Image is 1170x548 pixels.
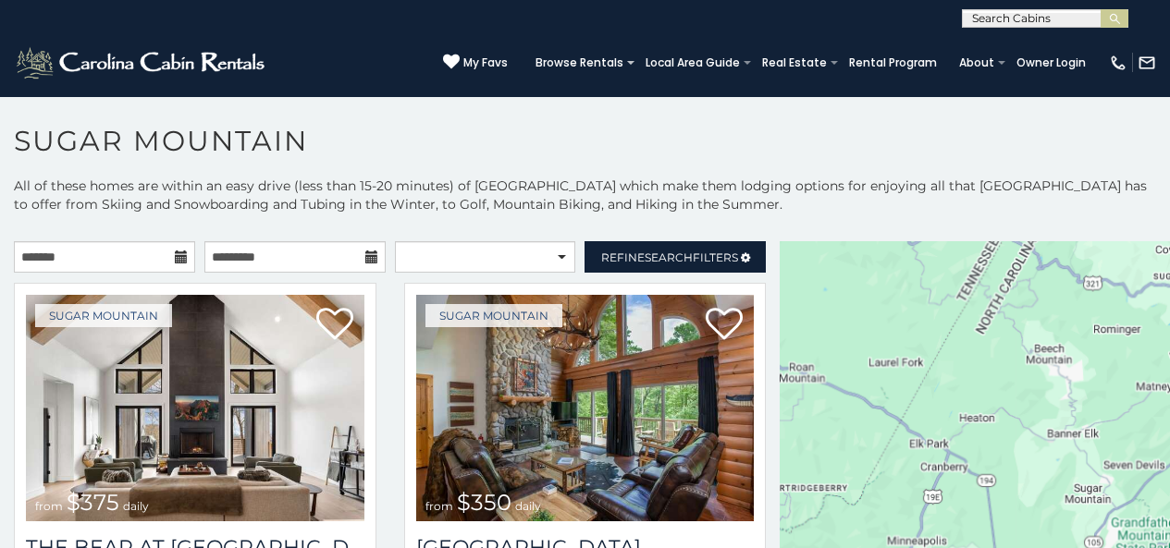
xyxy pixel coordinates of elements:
[123,499,149,513] span: daily
[706,306,743,345] a: Add to favorites
[463,55,508,71] span: My Favs
[67,489,119,516] span: $375
[425,499,453,513] span: from
[26,295,364,521] a: The Bear At Sugar Mountain from $375 daily
[526,50,633,76] a: Browse Rentals
[753,50,836,76] a: Real Estate
[457,489,511,516] span: $350
[1109,54,1127,72] img: phone-regular-white.png
[950,50,1004,76] a: About
[1007,50,1095,76] a: Owner Login
[515,499,541,513] span: daily
[1138,54,1156,72] img: mail-regular-white.png
[35,499,63,513] span: from
[14,44,270,81] img: White-1-2.png
[636,50,749,76] a: Local Area Guide
[425,304,562,327] a: Sugar Mountain
[840,50,946,76] a: Rental Program
[26,295,364,521] img: The Bear At Sugar Mountain
[316,306,353,345] a: Add to favorites
[585,241,766,273] a: RefineSearchFilters
[601,250,738,264] span: Refine Filters
[416,295,755,521] a: Grouse Moor Lodge from $350 daily
[645,250,693,264] span: Search
[443,54,508,72] a: My Favs
[416,295,755,521] img: Grouse Moor Lodge
[35,304,172,327] a: Sugar Mountain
